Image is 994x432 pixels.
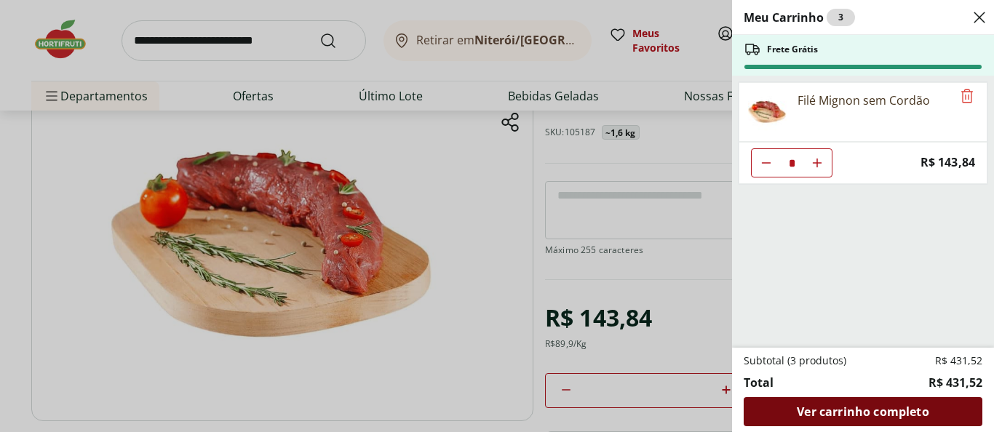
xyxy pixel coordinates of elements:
span: Ver carrinho completo [797,406,929,417]
button: Remove [958,88,976,105]
a: Ver carrinho completo [744,397,982,426]
span: Subtotal (3 produtos) [744,353,846,368]
div: 3 [827,9,855,26]
input: Quantidade Atual [781,149,803,177]
span: Total [744,374,774,391]
span: R$ 431,52 [935,353,982,368]
h2: Meu Carrinho [744,9,855,26]
span: Frete Grátis [767,44,818,55]
button: Diminuir Quantidade [752,148,781,177]
button: Aumentar Quantidade [803,148,832,177]
img: Filé Mignon sem Cordão [748,92,789,132]
div: Filé Mignon sem Cordão [798,92,930,109]
span: R$ 143,84 [921,153,975,172]
span: R$ 431,52 [929,374,982,391]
